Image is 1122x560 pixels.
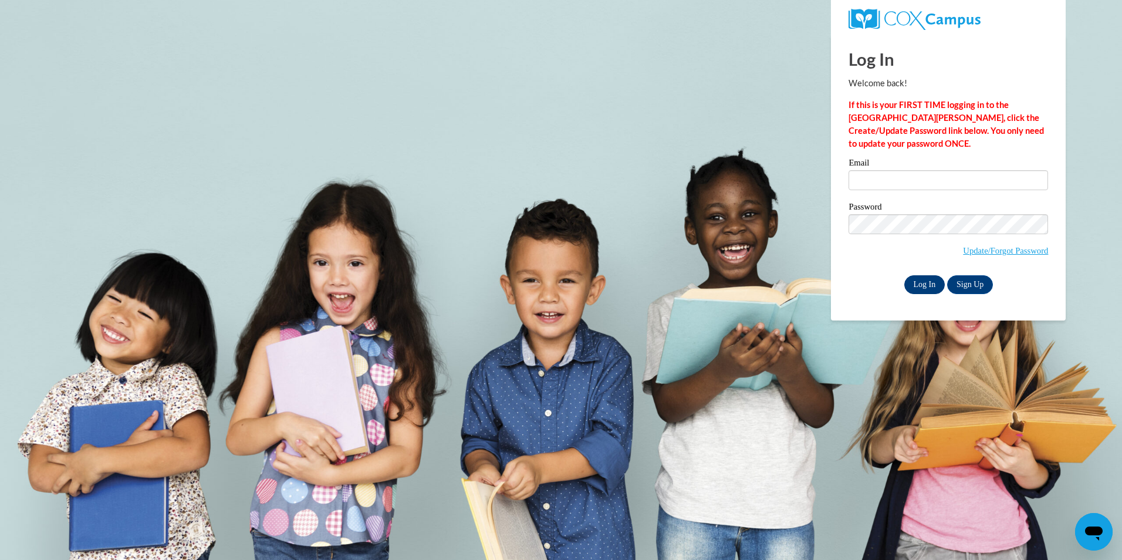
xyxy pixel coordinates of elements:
[849,203,1048,214] label: Password
[849,9,1048,30] a: COX Campus
[849,77,1048,90] p: Welcome back!
[904,275,945,294] input: Log In
[849,158,1048,170] label: Email
[849,9,980,30] img: COX Campus
[947,275,993,294] a: Sign Up
[963,246,1048,255] a: Update/Forgot Password
[1075,513,1113,551] iframe: Button to launch messaging window
[849,47,1048,71] h1: Log In
[849,100,1044,149] strong: If this is your FIRST TIME logging in to the [GEOGRAPHIC_DATA][PERSON_NAME], click the Create/Upd...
